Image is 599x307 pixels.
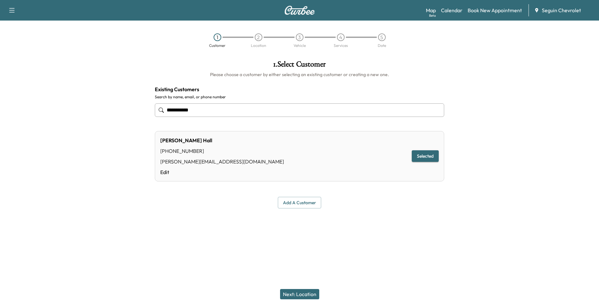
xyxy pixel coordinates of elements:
h4: Existing Customers [155,85,444,93]
div: 2 [255,33,262,41]
div: Vehicle [294,44,306,48]
div: 4 [337,33,345,41]
a: Calendar [441,6,462,14]
a: Book New Appointment [468,6,522,14]
div: Date [378,44,386,48]
div: [PERSON_NAME][EMAIL_ADDRESS][DOMAIN_NAME] [160,158,284,165]
div: Customer [209,44,225,48]
div: [PERSON_NAME] Hall [160,136,284,144]
h1: 1 . Select Customer [155,60,444,71]
div: 3 [296,33,304,41]
a: MapBeta [426,6,436,14]
button: Selected [412,150,439,162]
div: Services [334,44,348,48]
div: 1 [214,33,221,41]
button: Add a customer [278,197,321,209]
div: Location [251,44,266,48]
h6: Please choose a customer by either selecting an existing customer or creating a new one. [155,71,444,78]
div: 5 [378,33,386,41]
button: Next: Location [280,289,319,299]
label: Search by name, email, or phone number [155,94,444,100]
div: [PHONE_NUMBER] [160,147,284,155]
div: Beta [429,13,436,18]
span: Seguin Chevrolet [542,6,581,14]
a: Edit [160,168,284,176]
img: Curbee Logo [284,6,315,15]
